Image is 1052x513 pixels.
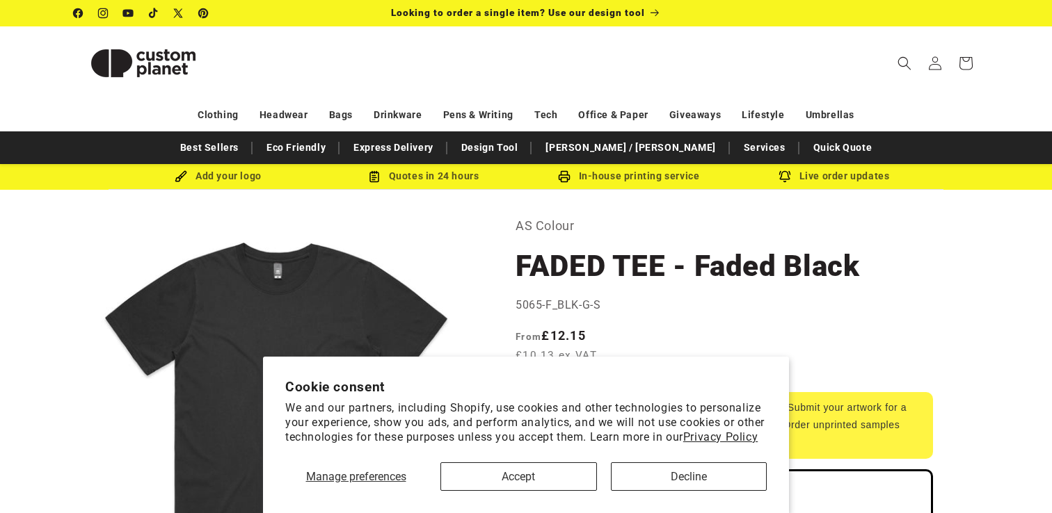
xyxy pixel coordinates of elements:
[578,103,648,127] a: Office & Paper
[115,168,321,185] div: Add your logo
[74,32,213,95] img: Custom Planet
[285,401,767,444] p: We and our partners, including Shopify, use cookies and other technologies to personalize your ex...
[516,298,600,311] span: 5065-F_BLK-G-S
[440,462,597,491] button: Accept
[516,328,586,343] strong: £12.15
[779,170,791,183] img: Order updates
[534,103,557,127] a: Tech
[683,430,758,443] a: Privacy Policy
[321,168,526,185] div: Quotes in 24 hours
[368,170,381,183] img: Order Updates Icon
[806,136,879,160] a: Quick Quote
[443,103,513,127] a: Pens & Writing
[539,136,722,160] a: [PERSON_NAME] / [PERSON_NAME]
[516,215,933,237] p: AS Colour
[889,48,920,79] summary: Search
[516,348,597,364] span: £10.13 ex VAT
[982,446,1052,513] iframe: Chat Widget
[611,462,767,491] button: Decline
[516,331,541,342] span: From
[526,168,731,185] div: In-house printing service
[669,103,721,127] a: Giveaways
[329,103,353,127] a: Bags
[260,136,333,160] a: Eco Friendly
[516,247,933,285] h1: FADED TEE - Faded Black
[731,168,937,185] div: Live order updates
[285,379,767,395] h2: Cookie consent
[175,170,187,183] img: Brush Icon
[285,462,427,491] button: Manage preferences
[806,103,854,127] a: Umbrellas
[173,136,246,160] a: Best Sellers
[346,136,440,160] a: Express Delivery
[260,103,308,127] a: Headwear
[69,26,218,99] a: Custom Planet
[391,7,645,18] span: Looking to order a single item? Use our design tool
[742,103,784,127] a: Lifestyle
[737,136,792,160] a: Services
[558,170,571,183] img: In-house printing
[306,470,406,483] span: Manage preferences
[454,136,525,160] a: Design Tool
[198,103,239,127] a: Clothing
[374,103,422,127] a: Drinkware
